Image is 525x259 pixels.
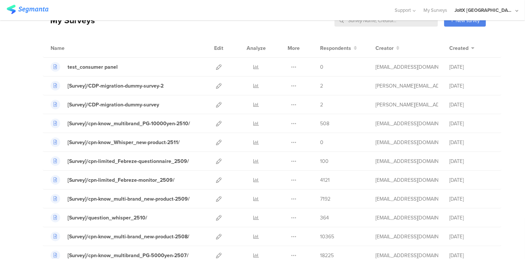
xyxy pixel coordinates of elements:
div: kumai.ik@pg.com [375,233,438,241]
div: [Survey]/question_whisper_2510/ [68,214,147,222]
div: praharaj.sp.1@pg.com [375,82,438,90]
span: 2 [320,82,323,90]
span: Support [395,7,411,14]
div: JoltX [GEOGRAPHIC_DATA] [454,7,514,14]
div: praharaj.sp.1@pg.com [375,101,438,109]
span: Created [449,44,469,52]
div: [DATE] [449,176,494,184]
span: Respondents [320,44,351,52]
div: [Survey]/cpn-know_Whisper_new-product-2511/ [68,139,180,146]
div: [DATE] [449,214,494,222]
span: 4121 [320,176,330,184]
div: kumai.ik@pg.com [375,120,438,127]
div: kumai.ik@pg.com [375,195,438,203]
a: [Survey]/cpn-know_multibrand_PG-10000yen-2510/ [51,119,190,128]
span: 508 [320,120,329,127]
span: Creator [375,44,394,52]
a: [Survey]/cpn-limited_Febreze-monitor_2509/ [51,175,175,185]
div: kumai.ik@pg.com [375,139,438,146]
div: [DATE] [449,195,494,203]
div: [Survey]/cpn-know_multi-brand_new-product-2509/ [68,195,190,203]
div: [DATE] [449,157,494,165]
span: 2 [320,101,323,109]
a: [Survey]/cpn-know_Whisper_new-product-2511/ [51,137,180,147]
img: segmanta logo [7,5,48,14]
div: kumai.ik@pg.com [375,157,438,165]
div: [Survey]/CDP-migration-dummy-survey-2 [68,82,164,90]
div: [DATE] [449,120,494,127]
span: 0 [320,63,323,71]
div: More [286,39,302,57]
input: Survey Name, Creator... [334,14,438,27]
div: [Survey]/CDP-migration-dummy-survey [68,101,159,109]
div: [DATE] [449,101,494,109]
a: [Survey]/cpn-know_multi-brand_new-product-2509/ [51,194,190,204]
div: [Survey]/cpn-know_multibrand_PG-10000yen-2510/ [68,120,190,127]
div: My Surveys [43,14,95,27]
div: Analyze [245,39,267,57]
div: Name [51,44,95,52]
a: [Survey]/cpn-limited_Febreze-questionnaire_2509/ [51,156,189,166]
span: 7192 [320,195,330,203]
div: kumai.ik@pg.com [375,176,438,184]
a: [Survey]/question_whisper_2510/ [51,213,147,222]
a: [Survey]/cpn-know_multi-brand_new-product-2508/ [51,232,189,241]
span: 364 [320,214,329,222]
button: Created [449,44,474,52]
span: New survey [456,17,480,24]
div: [DATE] [449,63,494,71]
div: kumai.ik@pg.com [375,214,438,222]
div: [Survey]/cpn-limited_Febreze-monitor_2509/ [68,176,175,184]
button: Respondents [320,44,357,52]
div: [DATE] [449,139,494,146]
div: [DATE] [449,82,494,90]
div: kumai.ik@pg.com [375,63,438,71]
div: [DATE] [449,233,494,241]
span: 100 [320,157,329,165]
a: [Survey]/CDP-migration-dummy-survey [51,100,159,109]
div: [Survey]/cpn-limited_Febreze-questionnaire_2509/ [68,157,189,165]
button: Creator [375,44,399,52]
a: test_consumer panel [51,62,118,72]
span: 10365 [320,233,334,241]
a: [Survey]/CDP-migration-dummy-survey-2 [51,81,164,91]
div: test_consumer panel [68,63,118,71]
div: [Survey]/cpn-know_multi-brand_new-product-2508/ [68,233,189,241]
div: Edit [211,39,227,57]
span: 0 [320,139,323,146]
